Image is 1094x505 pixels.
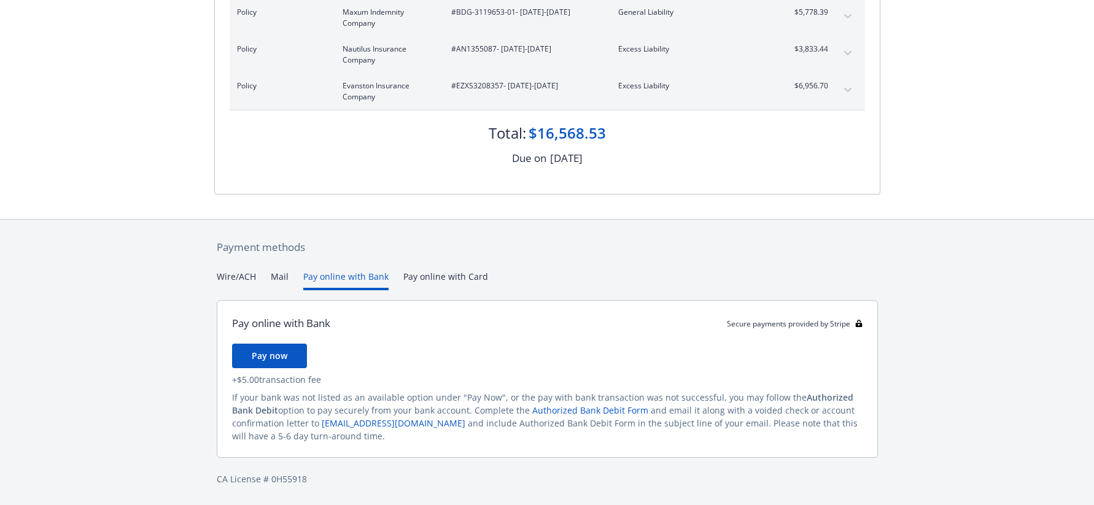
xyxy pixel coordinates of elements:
div: $16,568.53 [529,123,606,144]
button: Pay online with Bank [303,270,389,290]
span: Maxum Indemnity Company [343,7,432,29]
span: $6,956.70 [782,80,828,91]
button: Pay now [232,344,307,368]
span: #AN1355087 - [DATE]-[DATE] [451,44,599,55]
span: Policy [237,80,323,91]
span: Pay now [252,350,287,361]
div: [DATE] [550,150,583,166]
span: General Liability [618,7,762,18]
button: Wire/ACH [217,270,256,290]
span: Policy [237,7,323,18]
span: Evanston Insurance Company [343,80,432,102]
button: Pay online with Card [403,270,488,290]
span: #BDG-3119653-01 - [DATE]-[DATE] [451,7,599,18]
div: PolicyNautilus Insurance Company#AN1355087- [DATE]-[DATE]Excess Liability$3,833.44expand content [230,36,865,73]
button: Mail [271,270,289,290]
div: If your bank was not listed as an available option under "Pay Now", or the pay with bank transact... [232,391,863,442]
button: expand content [838,7,858,26]
span: Excess Liability [618,44,762,55]
div: PolicyEvanston Insurance Company#EZXS3208357- [DATE]-[DATE]Excess Liability$6,956.70expand content [230,73,865,110]
span: Excess Liability [618,80,762,91]
a: Authorized Bank Debit Form [532,404,648,416]
span: Authorized Bank Debit [232,391,853,416]
a: [EMAIL_ADDRESS][DOMAIN_NAME] [322,417,465,429]
div: + $5.00 transaction fee [232,373,863,386]
div: Secure payments provided by Stripe [727,318,863,329]
div: Pay online with Bank [232,315,330,331]
span: Nautilus Insurance Company [343,44,432,66]
span: #EZXS3208357 - [DATE]-[DATE] [451,80,599,91]
span: $5,778.39 [782,7,828,18]
button: expand content [838,80,858,100]
button: expand content [838,44,858,63]
div: Payment methods [217,239,878,255]
span: Policy [237,44,323,55]
span: $3,833.44 [782,44,828,55]
div: Total: [489,123,526,144]
div: Due on [512,150,546,166]
div: CA License # 0H55918 [217,472,878,485]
